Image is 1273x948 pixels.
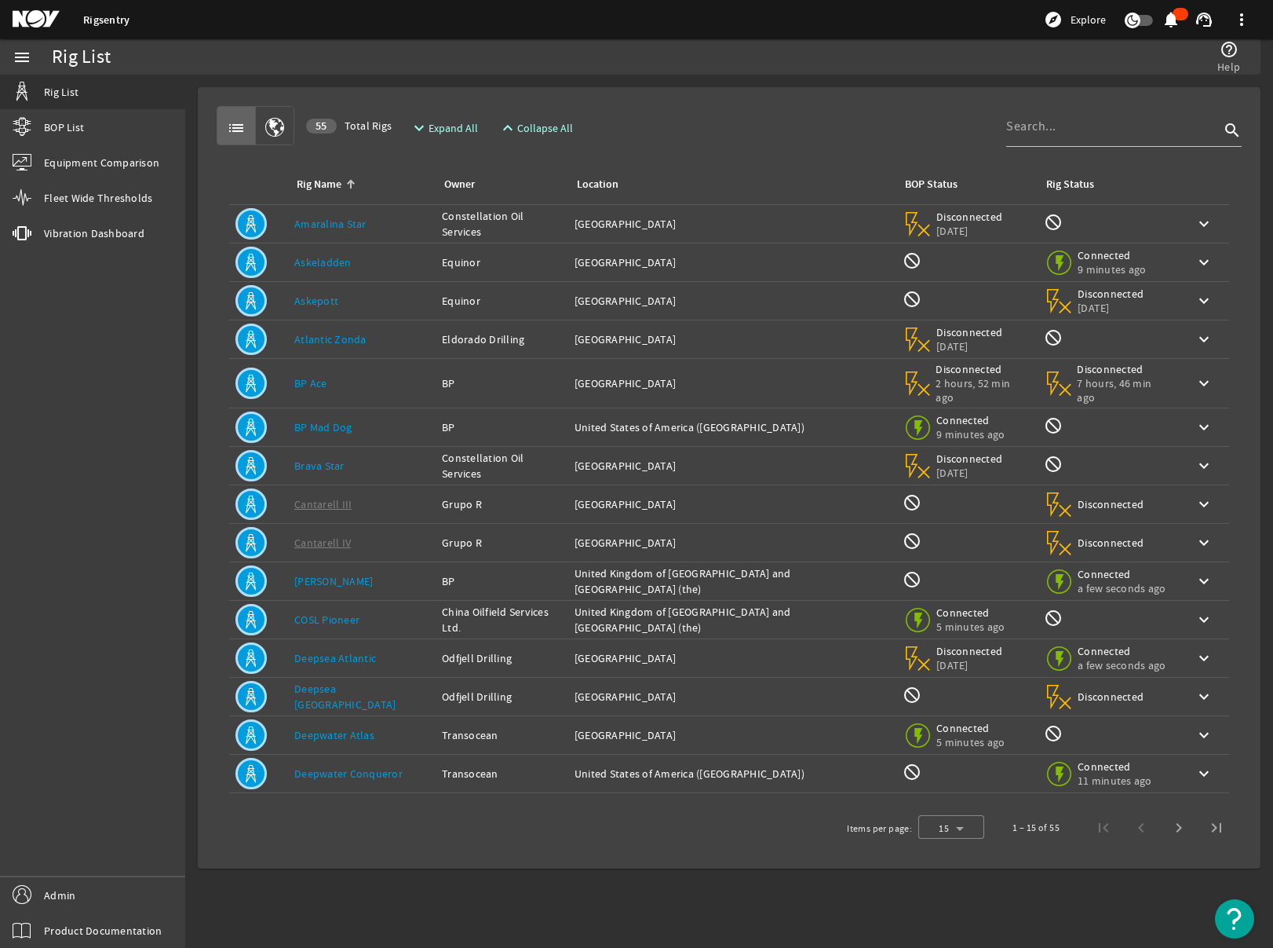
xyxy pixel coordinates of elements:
[1195,726,1213,745] mat-icon: keyboard_arrow_down
[1078,301,1144,315] span: [DATE]
[574,650,890,666] div: [GEOGRAPHIC_DATA]
[44,119,84,135] span: BOP List
[442,419,562,435] div: BP
[297,176,341,193] div: Rig Name
[1078,567,1165,581] span: Connected
[936,224,1003,238] span: [DATE]
[903,532,921,551] mat-icon: BOP Monitoring not available for this rig
[1078,536,1144,550] span: Disconnected
[903,686,921,705] mat-icon: BOP Monitoring not available for this rig
[442,650,562,666] div: Odfjell Drilling
[44,923,162,939] span: Product Documentation
[1078,497,1144,511] span: Disconnected
[442,535,562,551] div: Grupo R
[1215,899,1254,939] button: Open Resource Center
[294,497,352,511] a: Cantarell III
[936,644,1003,658] span: Disconnected
[1078,658,1165,672] span: a few seconds ago
[1195,533,1213,552] mat-icon: keyboard_arrow_down
[1078,759,1152,774] span: Connected
[1195,610,1213,629] mat-icon: keyboard_arrow_down
[306,118,392,134] span: Total Rigs
[936,620,1005,634] span: 5 minutes ago
[574,766,890,781] div: United States of America ([GEOGRAPHIC_DATA])
[44,190,152,206] span: Fleet Wide Thresholds
[1195,291,1213,310] mat-icon: keyboard_arrow_down
[574,689,890,705] div: [GEOGRAPHIC_DATA]
[1077,376,1169,404] span: 7 hours, 46 min ago
[577,176,618,193] div: Location
[44,155,159,170] span: Equipment Comparison
[13,224,31,243] mat-icon: vibration
[294,376,327,390] a: BP Ace
[903,251,921,270] mat-icon: BOP Monitoring not available for this rig
[1044,416,1063,435] mat-icon: Rig Monitoring not available for this rig
[1038,7,1112,32] button: Explore
[1044,609,1063,628] mat-icon: Rig Monitoring not available for this rig
[903,763,921,781] mat-icon: BOP Monitoring not available for this rig
[574,254,890,270] div: [GEOGRAPHIC_DATA]
[1195,330,1213,349] mat-icon: keyboard_arrow_down
[1195,572,1213,591] mat-icon: keyboard_arrow_down
[44,888,75,903] span: Admin
[1078,690,1144,704] span: Disconnected
[13,48,31,67] mat-icon: menu
[294,332,367,346] a: Atlantic Zonda
[574,331,890,347] div: [GEOGRAPHIC_DATA]
[1195,374,1213,393] mat-icon: keyboard_arrow_down
[1044,213,1063,232] mat-icon: Rig Monitoring not available for this rig
[294,420,352,434] a: BP Mad Dog
[936,210,1003,224] span: Disconnected
[1044,455,1063,474] mat-icon: Rig Monitoring not available for this rig
[574,176,884,193] div: Location
[936,413,1005,427] span: Connected
[1217,59,1240,75] span: Help
[429,120,478,136] span: Expand All
[294,767,403,781] a: Deepwater Conqueror
[492,114,579,142] button: Collapse All
[306,119,337,134] div: 55
[1077,362,1169,376] span: Disconnected
[1198,809,1235,847] button: Last page
[1160,809,1198,847] button: Next page
[294,255,352,269] a: Askeladden
[442,689,562,705] div: Odfjell Drilling
[410,119,422,137] mat-icon: expand_more
[442,450,562,481] div: Constellation Oil Services
[1195,214,1213,233] mat-icon: keyboard_arrow_down
[294,217,367,231] a: Amaralina Star
[1195,495,1213,514] mat-icon: keyboard_arrow_down
[442,573,562,589] div: BP
[574,375,890,391] div: [GEOGRAPHIC_DATA]
[936,427,1005,441] span: 9 minutes ago
[294,459,345,473] a: Brava Star
[1078,581,1165,595] span: a few seconds ago
[294,682,396,712] a: Deepsea [GEOGRAPHIC_DATA]
[442,496,562,512] div: Grupo R
[294,176,423,193] div: Rig Name
[1078,774,1152,788] span: 11 minutes ago
[1220,40,1238,59] mat-icon: help_outline
[1195,764,1213,783] mat-icon: keyboard_arrow_down
[903,290,921,309] mat-icon: BOP Monitoring not available for this rig
[1078,248,1146,262] span: Connected
[936,376,1028,404] span: 2 hours, 52 min ago
[1078,262,1146,276] span: 9 minutes ago
[442,176,556,193] div: Owner
[574,293,890,309] div: [GEOGRAPHIC_DATA]
[498,119,511,137] mat-icon: expand_less
[574,604,890,635] div: United Kingdom of [GEOGRAPHIC_DATA] and [GEOGRAPHIC_DATA] (the)
[936,606,1005,620] span: Connected
[442,331,562,347] div: Eldorado Drilling
[294,613,359,627] a: COSL Pioneer
[442,766,562,781] div: Transocean
[444,176,475,193] div: Owner
[936,339,1003,353] span: [DATE]
[1162,10,1180,29] mat-icon: notifications
[903,570,921,589] mat-icon: BOP Monitoring not available for this rig
[1195,687,1213,706] mat-icon: keyboard_arrow_down
[1078,287,1144,301] span: Disconnected
[574,727,890,743] div: [GEOGRAPHIC_DATA]
[936,466,1003,480] span: [DATE]
[1195,10,1213,29] mat-icon: support_agent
